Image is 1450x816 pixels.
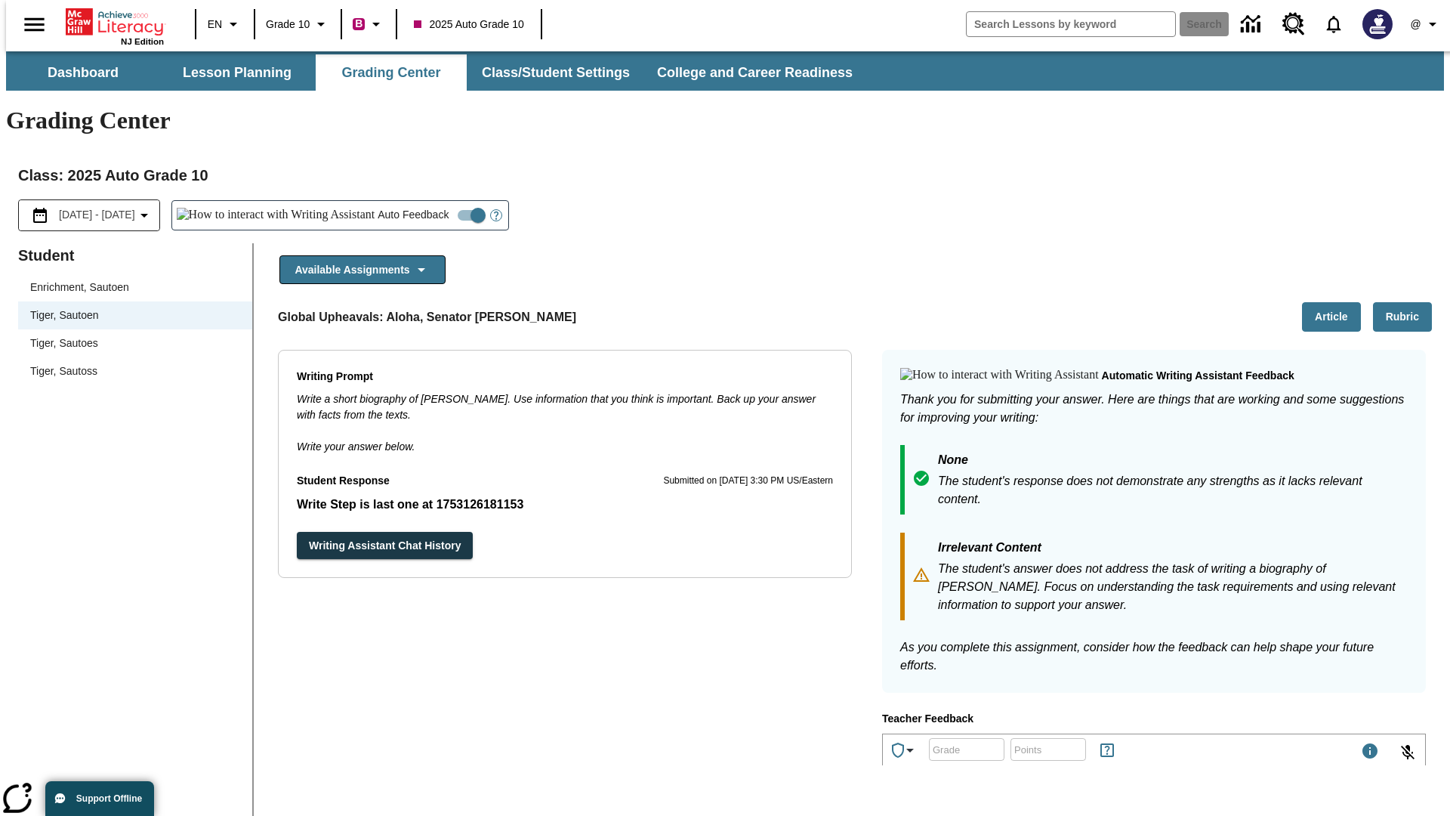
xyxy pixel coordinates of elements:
[18,301,252,329] div: Tiger, Sautoen
[297,496,833,514] p: Write Step is last one at 1753126181153
[929,738,1004,761] div: Grade: Letters, numbers, %, + and - are allowed.
[59,207,135,223] span: [DATE] - [DATE]
[177,208,375,223] img: How to interact with Writing Assistant
[25,206,153,224] button: Select the date range menu item
[208,17,222,32] span: EN
[18,329,252,357] div: Tiger, Sautoes
[1390,734,1426,771] button: Click to activate and allow voice recognition
[18,357,252,385] div: Tiger, Sautoss
[297,532,473,560] button: Writing Assistant Chat History
[6,51,1444,91] div: SubNavbar
[938,472,1408,508] p: The student's response does not demonstrate any strengths as it lacks relevant content.
[1273,4,1314,45] a: Resource Center, Will open in new tab
[663,474,833,489] p: Submitted on [DATE] 3:30 PM US/Eastern
[30,280,240,295] span: Enrichment, Sautoen
[938,451,1408,472] p: None
[266,17,310,32] span: Grade 10
[1402,11,1450,38] button: Profile/Settings
[12,2,57,47] button: Open side menu
[414,17,523,32] span: 2025 Auto Grade 10
[297,369,833,385] p: Writing Prompt
[260,11,336,38] button: Grade: Grade 10, Select a grade
[347,11,391,38] button: Boost Class color is violet red. Change class color
[278,308,576,326] p: Global Upheavals: Aloha, Senator [PERSON_NAME]
[66,5,164,46] div: Home
[1302,302,1361,332] button: Article, Will open in new tab
[929,729,1004,769] input: Grade: Letters, numbers, %, + and - are allowed.
[938,539,1408,560] p: Irrelevant Content
[6,12,221,26] body: Type your response here.
[1410,17,1421,32] span: @
[1102,368,1294,385] p: Automatic writing assistant feedback
[297,391,833,423] p: Write a short biography of [PERSON_NAME]. Use information that you think is important. Back up yo...
[900,638,1408,675] p: As you complete this assignment, consider how the feedback can help shape your future efforts.
[297,496,833,514] p: Student Response
[1314,5,1353,44] a: Notifications
[18,243,252,267] p: Student
[1010,738,1086,761] div: Points: Must be equal to or less than 25.
[883,735,925,765] button: Achievements
[1362,9,1393,39] img: Avatar
[18,274,252,301] div: Enrichment, Sautoen
[6,107,1444,134] h1: Grading Center
[121,37,164,46] span: NJ Edition
[900,368,1099,383] img: How to interact with Writing Assistant
[76,793,142,804] span: Support Offline
[484,201,508,230] button: Open Help for Writing Assistant
[1361,742,1379,763] div: Maximum 1000 characters Press Escape to exit toolbar and use left and right arrow keys to access ...
[378,207,449,223] span: Auto Feedback
[297,423,833,455] p: Write your answer below.
[18,163,1432,187] h2: Class : 2025 Auto Grade 10
[470,54,642,91] button: Class/Student Settings
[30,335,240,351] span: Tiger, Sautoes
[1092,735,1122,765] button: Rules for Earning Points and Achievements, Will open in new tab
[6,54,866,91] div: SubNavbar
[1353,5,1402,44] button: Select a new avatar
[882,711,1426,728] p: Teacher Feedback
[1373,302,1432,332] button: Rubric, Will open in new tab
[355,14,362,33] span: B
[135,206,153,224] svg: Collapse Date Range Filter
[30,308,240,323] span: Tiger, Sautoen
[201,11,249,38] button: Language: EN, Select a language
[1010,729,1086,769] input: Points: Must be equal to or less than 25.
[30,363,240,379] span: Tiger, Sautoss
[45,781,154,816] button: Support Offline
[645,54,865,91] button: College and Career Readiness
[938,560,1408,614] p: The student's answer does not address the task of writing a biography of [PERSON_NAME]. Focus on ...
[900,391,1408,427] p: Thank you for submitting your answer. Here are things that are working and some suggestions for i...
[279,255,446,285] button: Available Assignments
[8,54,159,91] button: Dashboard
[316,54,467,91] button: Grading Center
[66,7,164,37] a: Home
[1232,4,1273,45] a: Data Center
[967,12,1175,36] input: search field
[162,54,313,91] button: Lesson Planning
[297,473,390,490] p: Student Response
